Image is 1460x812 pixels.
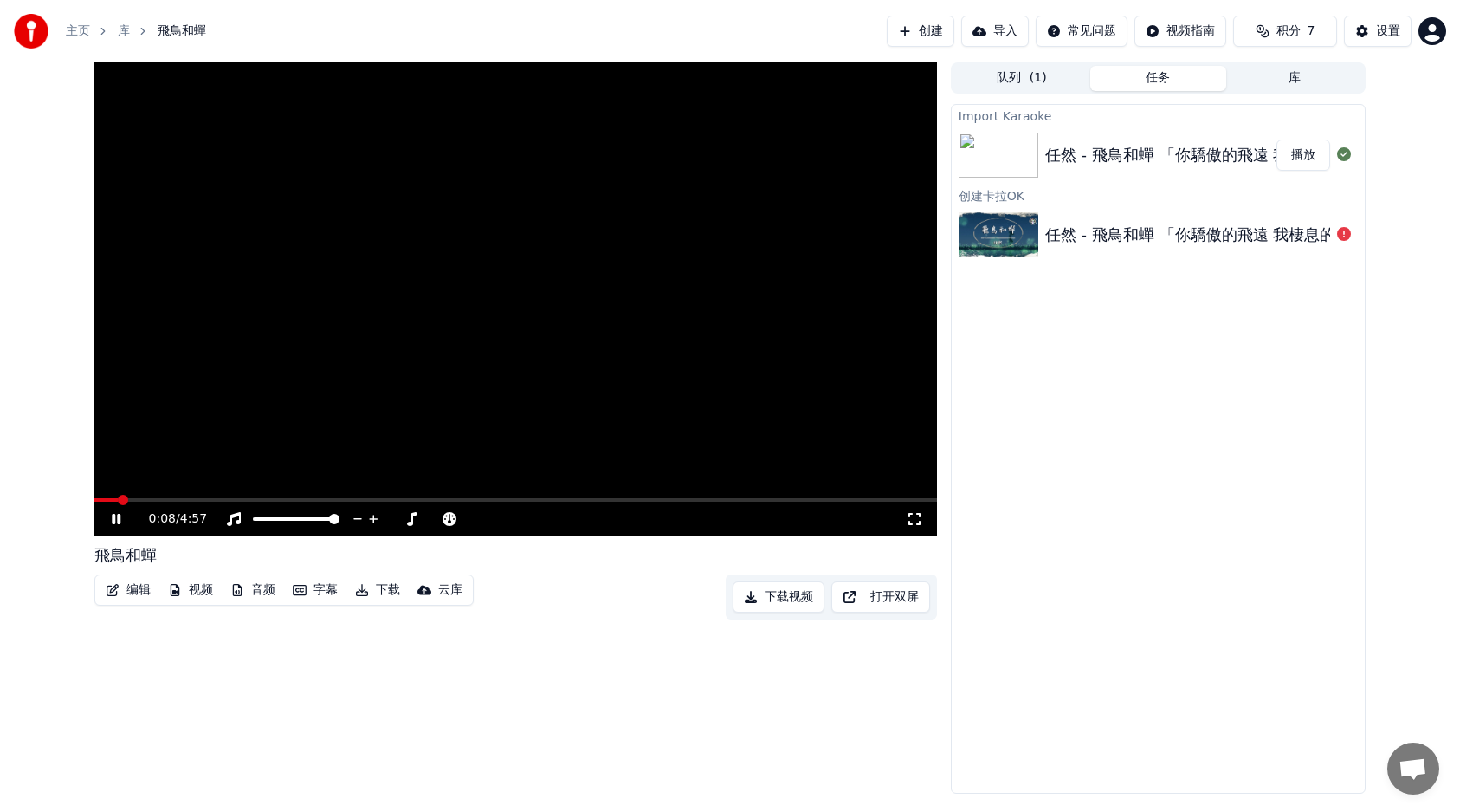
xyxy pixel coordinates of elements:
[733,581,824,613] button: 下载视频
[1090,66,1227,91] button: 任务
[1344,16,1412,47] button: 设置
[348,578,407,602] button: 下载
[1045,223,1392,247] div: 任然 - 飛鳥和蟬 「你驕傲的飛遠 我棲息的夏天」♪
[14,14,48,49] img: youka
[1036,16,1127,47] button: 常见问题
[831,581,930,613] button: 打开双屏
[149,510,191,528] div: /
[1233,16,1337,47] button: 积分7
[158,23,206,40] span: 飛鳥和蟬
[149,510,176,528] span: 0:08
[961,16,1029,47] button: 导入
[99,578,158,602] button: 编辑
[438,581,462,599] div: 云库
[1276,140,1330,171] button: 播放
[94,543,157,568] div: 飛鳥和蟬
[952,105,1365,126] div: Import Karaoke
[952,185,1365,205] div: 创建卡拉OK
[1030,69,1047,87] span: ( 1 )
[118,23,130,40] a: 库
[887,16,954,47] button: 创建
[953,66,1090,91] button: 队列
[1276,23,1301,40] span: 积分
[1376,23,1400,40] div: 设置
[1134,16,1226,47] button: 视频指南
[223,578,282,602] button: 音频
[1308,23,1315,40] span: 7
[1045,143,1392,167] div: 任然 - 飛鳥和蟬 「你驕傲的飛遠 我棲息的夏天」♪
[66,23,90,40] a: 主页
[66,23,206,40] nav: breadcrumb
[1226,66,1363,91] button: 库
[1387,743,1439,795] div: 打開聊天
[161,578,220,602] button: 视频
[180,510,207,528] span: 4:57
[286,578,345,602] button: 字幕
